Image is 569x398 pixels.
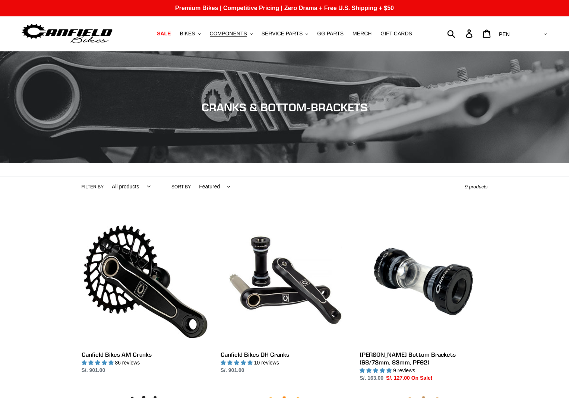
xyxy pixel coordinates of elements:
[206,29,256,39] button: COMPONENTS
[210,31,247,37] span: COMPONENTS
[317,31,344,37] span: GG PARTS
[380,31,412,37] span: GIFT CARDS
[153,29,174,39] a: SALE
[313,29,347,39] a: GG PARTS
[451,25,470,42] input: Search
[180,31,195,37] span: BIKES
[20,22,114,45] img: Canfield Bikes
[82,184,104,190] label: Filter by
[176,29,204,39] button: BIKES
[171,184,191,190] label: Sort by
[157,31,171,37] span: SALE
[202,101,367,114] span: CRANKS & BOTTOM-BRACKETS
[377,29,416,39] a: GIFT CARDS
[465,184,488,190] span: 9 products
[353,31,372,37] span: MERCH
[349,29,375,39] a: MERCH
[262,31,303,37] span: SERVICE PARTS
[258,29,312,39] button: SERVICE PARTS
